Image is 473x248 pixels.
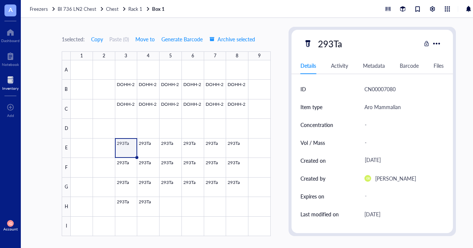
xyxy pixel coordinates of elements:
[147,51,149,60] div: 4
[152,6,166,12] a: Box 1
[9,221,12,226] span: IG
[361,190,441,203] div: -
[128,5,142,12] span: Rack 1
[434,61,444,70] div: Files
[135,36,155,42] span: Move to
[58,5,96,12] span: BI 736 LN2 Chest
[361,154,441,167] div: [DATE]
[331,61,348,70] div: Activity
[1,38,20,43] div: Dashboard
[364,85,396,93] div: CN00007080
[209,36,255,42] span: Archive selected
[62,60,71,80] div: A
[364,102,401,111] div: Aro Mammalian
[106,5,119,12] span: Chest
[80,51,83,60] div: 1
[300,103,322,111] div: Item type
[106,6,151,12] a: ChestRack 1
[62,197,71,216] div: H
[2,50,19,67] a: Notebook
[300,156,326,165] div: Created on
[58,6,104,12] a: BI 736 LN2 Chest
[375,174,416,183] div: [PERSON_NAME]
[62,139,71,158] div: E
[300,121,333,129] div: Concentration
[1,26,20,43] a: Dashboard
[91,36,103,42] span: Copy
[2,86,19,90] div: Inventory
[300,192,324,200] div: Expires on
[300,174,325,182] div: Created by
[2,74,19,90] a: Inventory
[7,113,14,118] div: Add
[62,158,71,177] div: F
[361,135,441,150] div: -
[109,33,129,45] button: Paste (0)
[62,178,71,197] div: G
[62,217,71,236] div: I
[3,227,18,231] div: Account
[62,99,71,119] div: C
[169,51,172,60] div: 5
[135,33,155,45] button: Move to
[236,51,238,60] div: 8
[315,36,345,51] div: 293Ta
[62,119,71,138] div: D
[161,36,203,42] span: Generate Barcode
[361,117,441,133] div: -
[103,51,105,60] div: 2
[30,5,48,12] span: Freezers
[366,177,369,180] span: GB
[62,35,85,43] div: 1 selected:
[258,51,261,60] div: 9
[400,61,419,70] div: Barcode
[192,51,194,60] div: 6
[300,210,339,218] div: Last modified on
[300,85,306,93] div: ID
[363,61,385,70] div: Metadata
[300,139,325,147] div: Vol / Mass
[364,210,380,219] div: [DATE]
[2,62,19,67] div: Notebook
[62,80,71,99] div: B
[125,51,127,60] div: 3
[30,6,56,12] a: Freezers
[91,33,103,45] button: Copy
[9,5,13,14] span: A
[214,51,216,60] div: 7
[161,33,203,45] button: Generate Barcode
[209,33,255,45] button: Archive selected
[300,61,316,70] div: Details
